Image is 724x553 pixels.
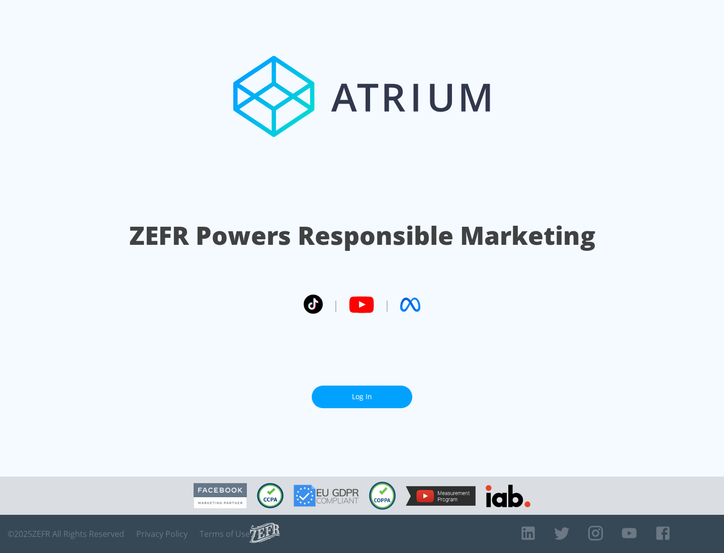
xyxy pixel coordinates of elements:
img: GDPR Compliant [294,485,359,507]
span: | [333,297,339,312]
img: Facebook Marketing Partner [194,483,247,509]
img: COPPA Compliant [369,482,396,510]
img: YouTube Measurement Program [406,486,476,506]
img: CCPA Compliant [257,483,284,508]
span: © 2025 ZEFR All Rights Reserved [8,529,124,539]
a: Log In [312,386,412,408]
a: Privacy Policy [136,529,188,539]
img: IAB [486,485,530,507]
h1: ZEFR Powers Responsible Marketing [129,218,595,253]
span: | [384,297,390,312]
a: Terms of Use [200,529,250,539]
